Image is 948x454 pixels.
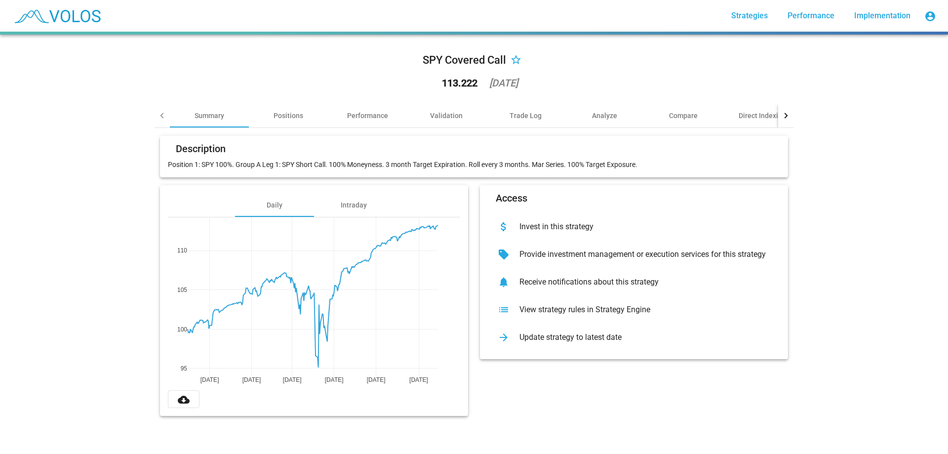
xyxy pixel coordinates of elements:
[488,268,780,296] button: Receive notifications about this strategy
[442,78,477,88] div: 113.222
[488,241,780,268] button: Provide investment management or execution services for this strategy
[510,111,542,121] div: Trade Log
[512,222,772,232] div: Invest in this strategy
[496,193,527,203] mat-card-title: Access
[512,332,772,342] div: Update strategy to latest date
[788,11,834,20] span: Performance
[423,52,506,68] div: SPY Covered Call
[924,10,936,22] mat-icon: account_circle
[496,330,512,345] mat-icon: arrow_forward
[154,128,794,424] summary: DescriptionPosition 1: SPY 100%. Group A Leg 1: SPY Short Call. 100% Moneyness. 3 month Target Ex...
[488,296,780,324] button: View strategy rules in Strategy Engine
[723,7,776,25] a: Strategies
[489,78,518,88] div: [DATE]
[739,111,786,121] div: Direct Indexing
[267,200,282,210] div: Daily
[854,11,910,20] span: Implementation
[176,144,226,154] mat-card-title: Description
[8,3,106,28] img: blue_transparent.png
[430,111,463,121] div: Validation
[496,247,512,262] mat-icon: sell
[512,277,772,287] div: Receive notifications about this strategy
[512,305,772,315] div: View strategy rules in Strategy Engine
[510,55,522,67] mat-icon: star_border
[512,249,772,259] div: Provide investment management or execution services for this strategy
[488,213,780,241] button: Invest in this strategy
[496,302,512,318] mat-icon: list
[178,394,190,406] mat-icon: cloud_download
[731,11,768,20] span: Strategies
[496,274,512,290] mat-icon: notifications
[496,219,512,235] mat-icon: attach_money
[168,160,780,169] p: Position 1: SPY 100%. Group A Leg 1: SPY Short Call. 100% Moneyness. 3 month Target Expiration. R...
[488,324,780,351] button: Update strategy to latest date
[592,111,617,121] div: Analyze
[341,200,367,210] div: Intraday
[780,7,842,25] a: Performance
[846,7,918,25] a: Implementation
[195,111,224,121] div: Summary
[274,111,303,121] div: Positions
[669,111,698,121] div: Compare
[347,111,388,121] div: Performance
